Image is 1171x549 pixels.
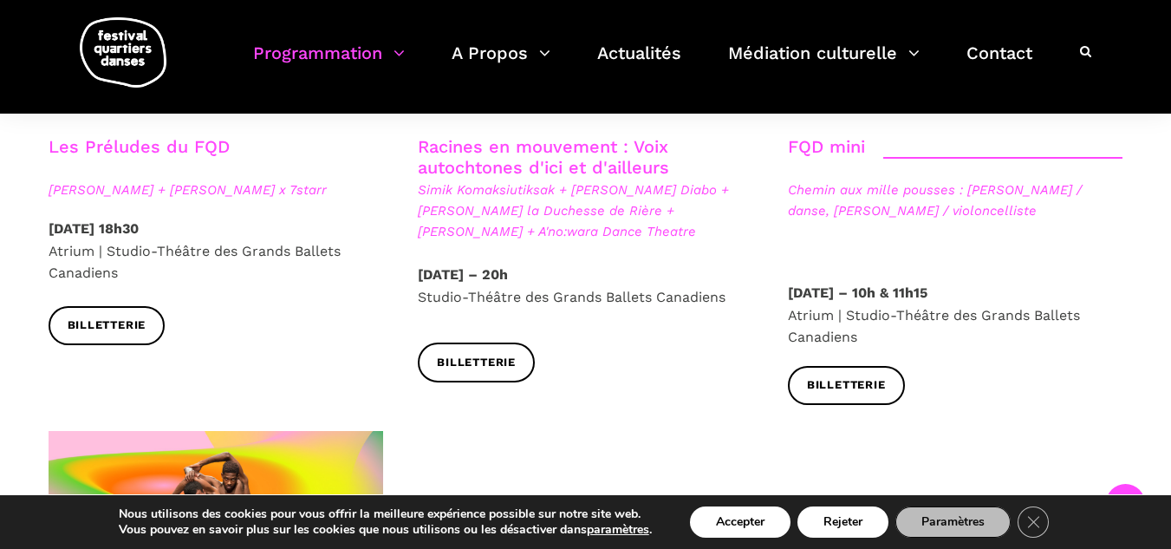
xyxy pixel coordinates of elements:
[49,220,139,237] strong: [DATE] 18h30
[895,507,1011,538] button: Paramètres
[728,38,920,89] a: Médiation culturelle
[690,507,790,538] button: Accepter
[597,38,681,89] a: Actualités
[788,282,1123,349] p: Atrium | Studio-Théâtre des Grands Ballets Canadiens
[119,507,652,522] p: Nous utilisons des cookies pour vous offrir la meilleure expérience possible sur notre site web.
[437,354,516,372] span: Billetterie
[788,366,905,405] a: Billetterie
[807,376,886,395] span: Billetterie
[788,284,927,301] strong: [DATE] – 10h & 11h15
[418,136,669,178] a: Racines en mouvement : Voix autochtones d'ici et d'ailleurs
[1018,507,1049,538] button: Close GDPR Cookie Banner
[253,38,405,89] a: Programmation
[418,180,753,242] span: Simik Komaksiutiksak + [PERSON_NAME] Diabo + [PERSON_NAME] la Duchesse de Rière + [PERSON_NAME] +...
[119,522,652,538] p: Vous pouvez en savoir plus sur les cookies que nous utilisons ou les désactiver dans .
[788,180,1123,221] span: Chemin aux mille pousses : [PERSON_NAME] / danse, [PERSON_NAME] / violoncelliste
[587,522,649,538] button: paramètres
[49,306,166,345] a: Billetterie
[80,17,166,88] img: logo-fqd-med
[68,317,146,335] span: Billetterie
[418,264,753,308] p: Studio-Théâtre des Grands Ballets Canadiens
[797,507,888,538] button: Rejeter
[49,218,384,284] p: Atrium | Studio-Théâtre des Grands Ballets Canadiens
[49,136,230,157] a: Les Préludes du FQD
[49,180,384,200] span: [PERSON_NAME] + [PERSON_NAME] x 7starr
[452,38,550,89] a: A Propos
[418,266,508,283] strong: [DATE] – 20h
[788,136,865,157] a: FQD mini
[966,38,1032,89] a: Contact
[418,343,535,382] a: Billetterie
